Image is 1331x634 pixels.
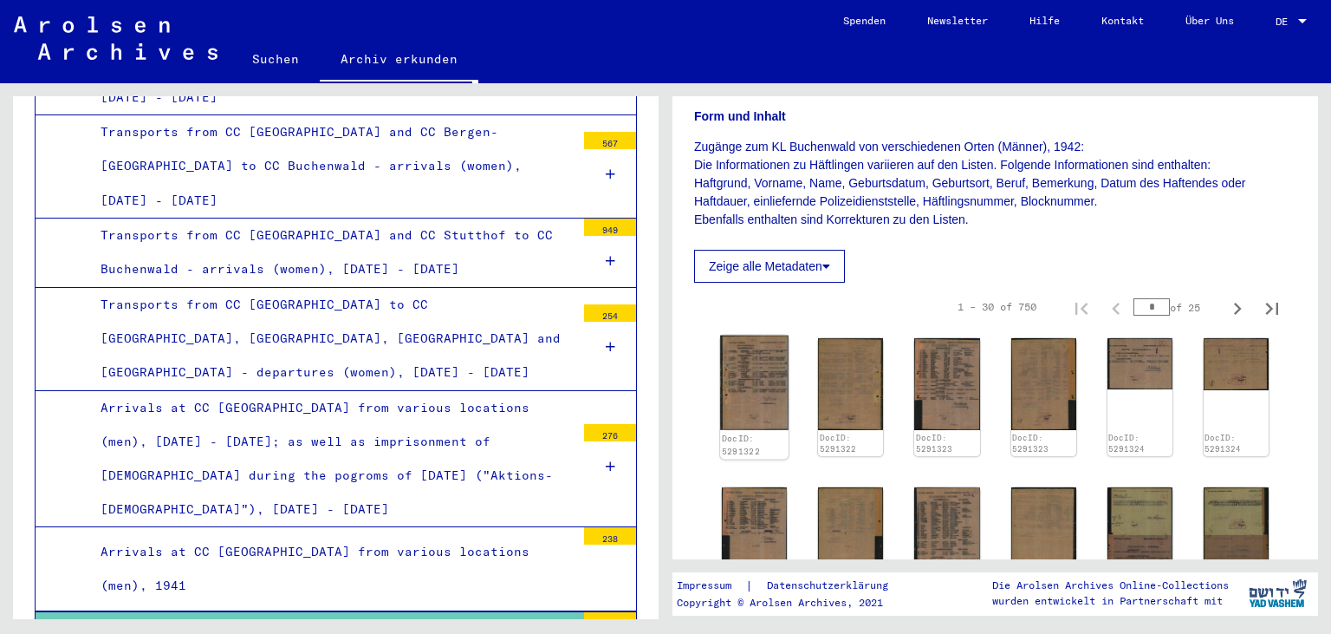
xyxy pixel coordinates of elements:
[722,487,787,578] img: 001.jpg
[1108,433,1145,454] a: DocID: 5291324
[1204,433,1241,454] a: DocID: 5291324
[1064,290,1099,324] button: First page
[720,336,789,430] img: 001.jpg
[1133,299,1220,316] div: of 25
[1276,16,1295,28] span: DE
[1011,487,1076,584] img: 002.jpg
[584,424,636,441] div: 276
[1255,290,1289,324] button: Last page
[1204,338,1269,390] img: 002.jpg
[914,487,979,582] img: 001.jpg
[694,109,786,123] b: Form und Inhalt
[88,115,575,218] div: Transports from CC [GEOGRAPHIC_DATA] and CC Bergen-[GEOGRAPHIC_DATA] to CC Buchenwald - arrivals ...
[320,38,478,83] a: Archiv erkunden
[820,433,856,454] a: DocID: 5291322
[958,299,1036,315] div: 1 – 30 of 750
[818,487,883,579] img: 002.jpg
[231,38,320,80] a: Suchen
[1107,487,1172,583] img: 001.jpg
[677,577,909,595] div: |
[677,577,745,595] a: Impressum
[88,288,575,390] div: Transports from CC [GEOGRAPHIC_DATA] to CC [GEOGRAPHIC_DATA], [GEOGRAPHIC_DATA], [GEOGRAPHIC_DATA...
[1099,290,1133,324] button: Previous page
[88,535,575,603] div: Arrivals at CC [GEOGRAPHIC_DATA] from various locations (men), 1941
[584,219,636,236] div: 949
[722,435,760,457] a: DocID: 5291322
[753,577,909,595] a: Datenschutzerklärung
[1107,338,1172,389] img: 001.jpg
[1011,338,1076,430] img: 002.jpg
[694,250,845,283] button: Zeige alle Metadaten
[584,132,636,149] div: 567
[992,578,1229,593] p: Die Arolsen Archives Online-Collections
[992,593,1229,609] p: wurden entwickelt in Partnerschaft mit
[916,433,952,454] a: DocID: 5291323
[14,16,218,60] img: Arolsen_neg.svg
[818,338,883,429] img: 002.jpg
[584,304,636,322] div: 254
[584,527,636,545] div: 238
[1204,487,1269,583] img: 002.jpg
[914,338,979,430] img: 001.jpg
[694,138,1296,229] p: Zugänge zum KL Buchenwald von verschiedenen Orten (Männer), 1942: Die Informationen zu Häftlingen...
[1012,433,1049,454] a: DocID: 5291323
[1220,290,1255,324] button: Next page
[88,391,575,527] div: Arrivals at CC [GEOGRAPHIC_DATA] from various locations (men), [DATE] - [DATE]; as well as impris...
[88,219,575,286] div: Transports from CC [GEOGRAPHIC_DATA] and CC Stutthof to CC Buchenwald - arrivals (women), [DATE] ...
[584,612,636,630] div: 375
[1245,572,1310,615] img: yv_logo.png
[677,595,909,611] p: Copyright © Arolsen Archives, 2021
